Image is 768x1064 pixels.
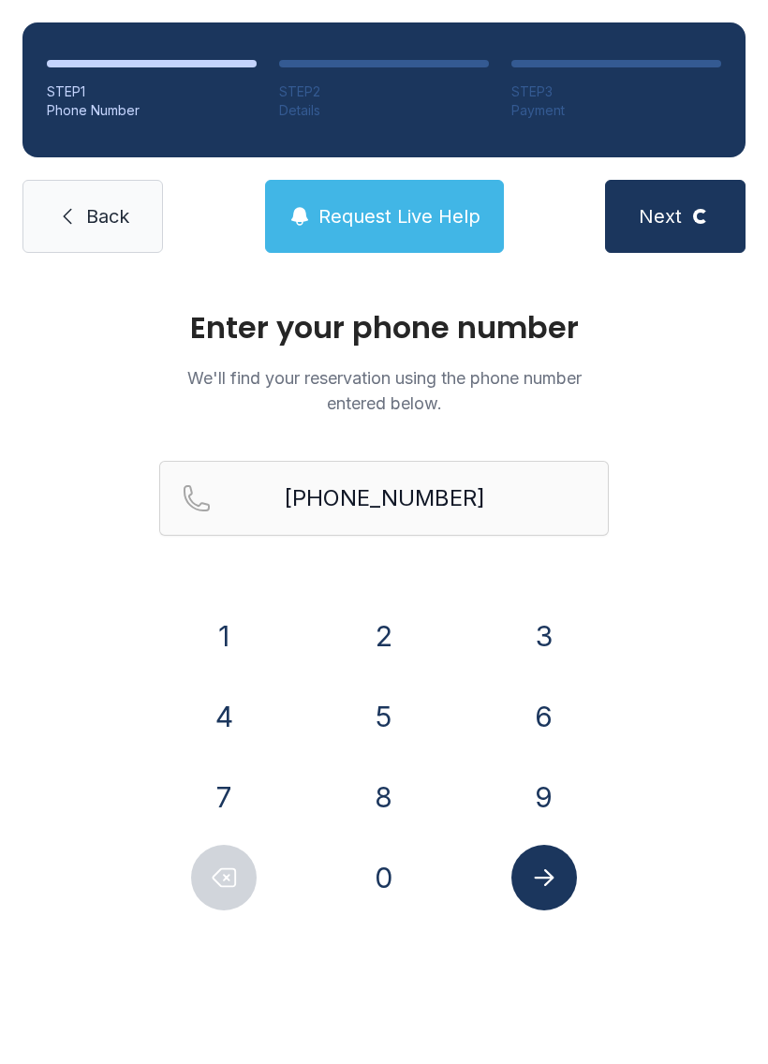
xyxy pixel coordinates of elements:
[191,764,257,830] button: 7
[47,82,257,101] div: STEP 1
[191,684,257,749] button: 4
[351,603,417,669] button: 2
[511,764,577,830] button: 9
[279,101,489,120] div: Details
[511,101,721,120] div: Payment
[351,845,417,910] button: 0
[511,603,577,669] button: 3
[279,82,489,101] div: STEP 2
[639,203,682,229] span: Next
[47,101,257,120] div: Phone Number
[159,365,609,416] p: We'll find your reservation using the phone number entered below.
[159,461,609,536] input: Reservation phone number
[511,82,721,101] div: STEP 3
[351,684,417,749] button: 5
[511,845,577,910] button: Submit lookup form
[351,764,417,830] button: 8
[191,603,257,669] button: 1
[318,203,480,229] span: Request Live Help
[191,845,257,910] button: Delete number
[86,203,129,229] span: Back
[511,684,577,749] button: 6
[159,313,609,343] h1: Enter your phone number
